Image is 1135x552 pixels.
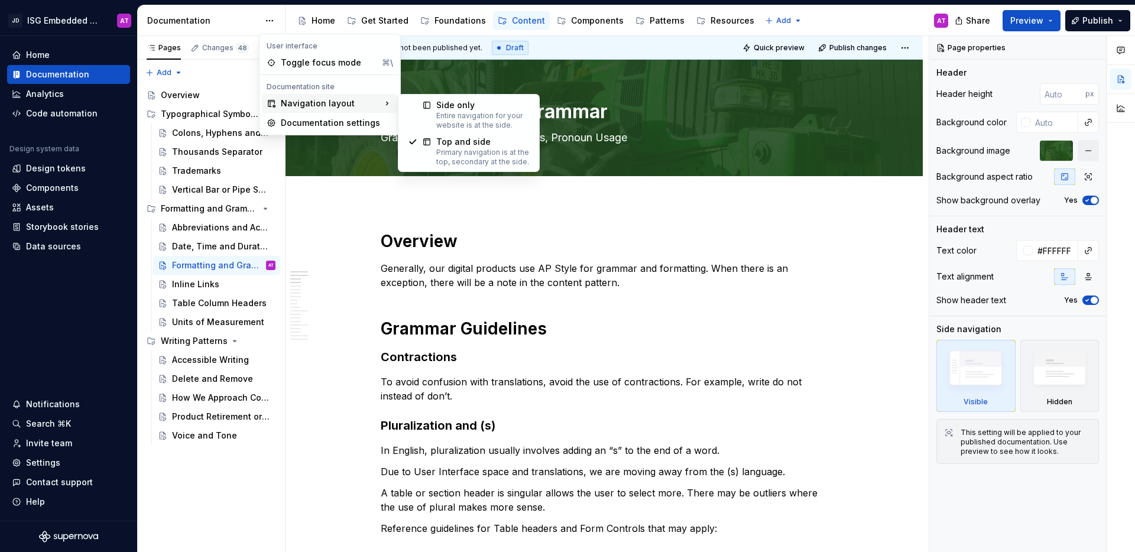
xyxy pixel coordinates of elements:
[436,136,530,148] div: Top and side
[436,99,530,111] div: Side only
[281,117,393,129] div: Documentation settings
[382,57,393,69] div: ⌘\
[262,41,398,51] div: User interface
[436,111,530,130] div: Entire navigation for your website is at the side.
[281,57,377,69] div: Toggle focus mode
[262,82,398,92] div: Documentation site
[436,148,530,167] div: Primary navigation is at the top, secondary at the side.
[262,94,398,113] div: Navigation layout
